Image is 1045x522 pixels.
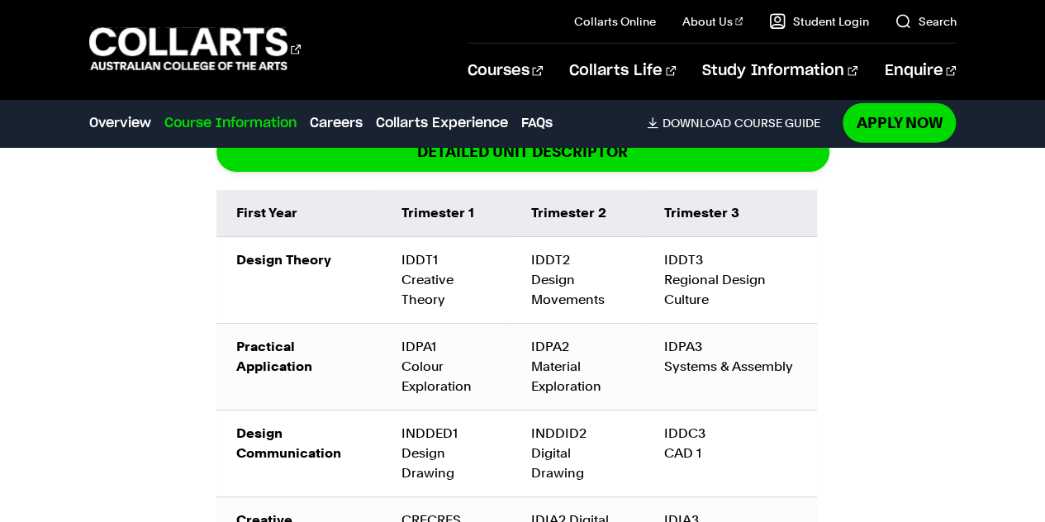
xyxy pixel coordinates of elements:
[511,190,644,237] td: Trimester 2
[511,237,644,324] td: IDDT2 Design Movements
[574,13,656,30] a: Collarts Online
[401,424,492,483] div: INDDED1 Design Drawing
[644,237,817,324] td: IDDT3 Regional Design Culture
[884,44,956,98] a: Enquire
[417,142,628,161] span: DETAILED UNIT DESCRIPTOR
[511,410,644,497] td: INDDID2 Digital Drawing
[769,13,868,30] a: Student Login
[664,337,797,377] div: IDPA3 Systems & Assembly
[682,13,743,30] a: About Us
[895,13,956,30] a: Search
[644,410,817,497] td: IDDC3 CAD 1
[236,339,312,374] strong: Practical Application
[216,190,382,237] td: First Year
[401,337,492,396] div: IDPA1 Colour Exploration
[310,113,363,133] a: Careers
[236,252,331,268] strong: Design Theory
[401,250,492,310] div: IDDT1 Creative Theory
[236,425,341,461] strong: Design Communication
[702,44,857,98] a: Study Information
[382,190,511,237] td: Trimester 1
[89,113,151,133] a: Overview
[569,44,676,98] a: Collarts Life
[468,44,543,98] a: Courses
[644,190,817,237] td: Trimester 3
[843,103,956,142] a: Apply Now
[511,324,644,410] td: IDPA2 Material Exploration
[89,26,301,73] div: Go to homepage
[647,116,833,130] a: DownloadCourse Guide
[662,116,730,130] span: Download
[164,113,297,133] a: Course Information
[521,113,553,133] a: FAQs
[376,113,508,133] a: Collarts Experience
